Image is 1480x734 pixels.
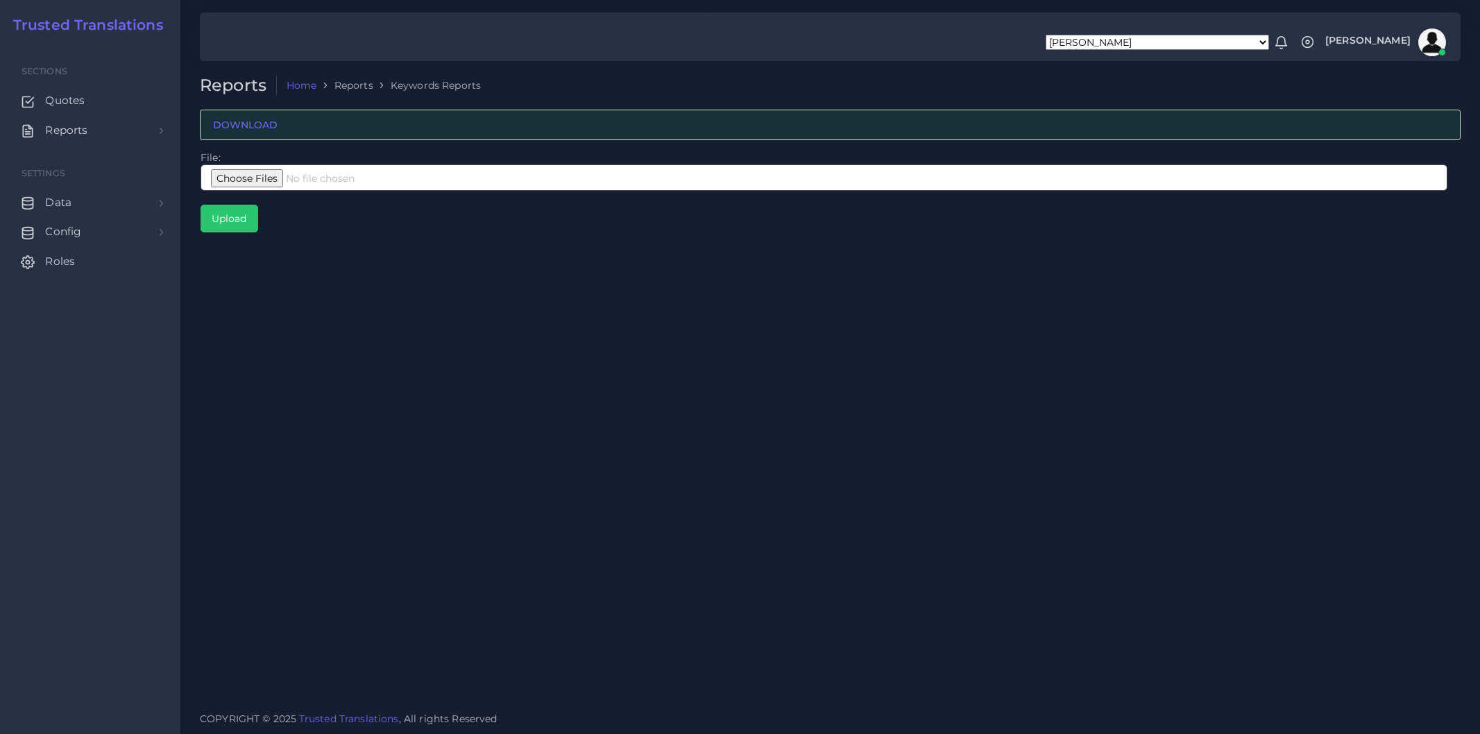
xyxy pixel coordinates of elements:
[10,86,170,115] a: Quotes
[10,188,170,217] a: Data
[373,78,481,92] li: Keywords Reports
[201,205,257,232] input: Upload
[299,712,399,725] a: Trusted Translations
[200,76,277,96] h2: Reports
[45,224,81,239] span: Config
[200,712,497,726] span: COPYRIGHT © 2025
[45,195,71,210] span: Data
[22,66,67,76] span: Sections
[45,123,87,138] span: Reports
[213,119,278,131] a: DOWNLOAD
[45,93,85,108] span: Quotes
[10,116,170,145] a: Reports
[45,254,75,269] span: Roles
[399,712,497,726] span: , All rights Reserved
[200,150,1448,233] td: File:
[287,78,317,92] a: Home
[3,17,163,33] a: Trusted Translations
[1418,28,1446,56] img: avatar
[1325,35,1411,45] span: [PERSON_NAME]
[10,217,170,246] a: Config
[317,78,373,92] li: Reports
[22,168,65,178] span: Settings
[1318,28,1451,56] a: [PERSON_NAME]avatar
[10,247,170,276] a: Roles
